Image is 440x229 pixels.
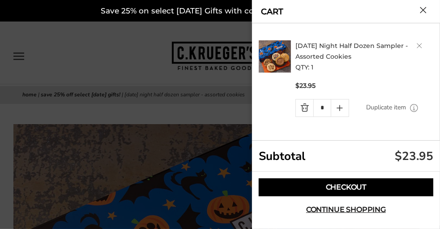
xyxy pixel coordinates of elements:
a: [DATE] Night Half Dozen Sampler - Assorted Cookies [295,42,408,60]
h2: QTY: 1 [295,40,436,73]
a: Quantity plus button [331,99,349,117]
span: Continue shopping [306,206,386,213]
div: Subtotal [252,141,440,172]
button: Continue shopping [259,201,433,219]
span: $23.95 [295,82,316,90]
a: Quantity minus button [296,99,313,117]
input: Quantity Input [313,99,331,117]
a: Checkout [259,178,433,196]
button: Close cart [420,7,427,13]
a: Delete product [417,43,422,48]
a: Duplicate item [366,103,406,112]
img: C. Krueger's. image [259,40,291,73]
a: CART [261,8,283,16]
iframe: Sign Up via Text for Offers [7,195,93,222]
div: $23.95 [395,148,433,164]
a: Save 25% on select [DATE] Gifts with code: SCARYshop now [101,6,333,16]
